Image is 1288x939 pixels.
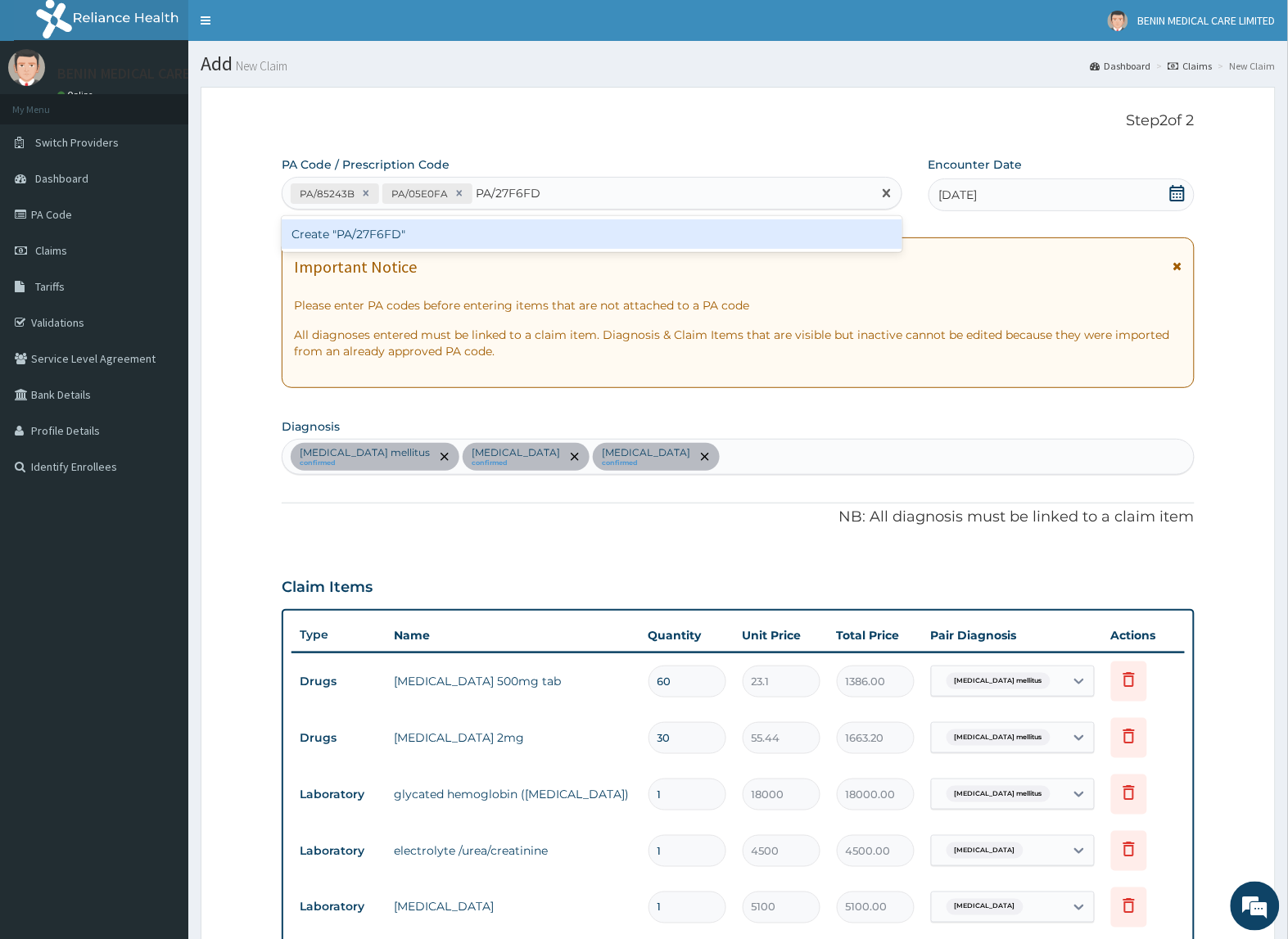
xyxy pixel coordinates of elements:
[295,184,357,203] div: PA/85243B
[291,666,386,697] td: Drugs
[829,619,923,652] th: Total Price
[602,459,690,467] small: confirmed
[602,446,690,459] p: [MEDICAL_DATA]
[8,49,45,86] img: User Image
[294,327,1182,359] p: All diagnoses entered must be linked to a claim item. Diagnosis & Claim Items that are visible bu...
[291,779,386,810] td: Laboratory
[294,297,1182,314] p: Please enter PA codes before entering items that are not attached to a PA code
[386,619,639,652] th: Name
[947,673,1051,689] span: [MEDICAL_DATA] mellitus
[233,60,287,72] small: New Claim
[8,447,312,504] textarea: Type your message and hit 'Enter'
[95,206,226,372] span: We're online!
[85,92,275,113] div: Chat with us now
[386,184,450,203] div: PA/05E0FA
[291,836,386,866] td: Laboratory
[947,786,1051,802] span: [MEDICAL_DATA] mellitus
[567,449,582,464] span: remove selection option
[1108,11,1128,31] img: User Image
[698,449,712,464] span: remove selection option
[282,219,902,249] div: Create "PA/27F6FD"
[947,842,1024,859] span: [MEDICAL_DATA]
[30,82,66,123] img: d_794563401_company_1708531726252_794563401
[291,620,386,650] th: Type
[386,778,639,810] td: glycated hemoglobin ([MEDICAL_DATA])
[386,665,639,697] td: [MEDICAL_DATA] 500mg tab
[472,446,560,459] p: [MEDICAL_DATA]
[35,171,88,186] span: Dashboard
[1138,13,1276,28] span: BENIN MEDICAL CARE LIMITED
[1103,619,1185,652] th: Actions
[300,459,430,467] small: confirmed
[282,418,340,435] label: Diagnosis
[947,899,1024,915] span: [MEDICAL_DATA]
[640,619,734,652] th: Quantity
[929,156,1023,173] label: Encounter Date
[282,156,450,173] label: PA Code / Prescription Code
[386,891,639,923] td: [MEDICAL_DATA]
[35,279,65,294] span: Tariffs
[472,459,560,467] small: confirmed
[291,892,386,923] td: Laboratory
[291,723,386,753] td: Drugs
[939,187,978,203] span: [DATE]
[282,112,1194,130] p: Step 2 of 2
[57,66,244,81] p: BENIN MEDICAL CARE LIMITED
[734,619,829,652] th: Unit Price
[35,135,119,150] span: Switch Providers
[923,619,1103,652] th: Pair Diagnosis
[57,89,97,101] a: Online
[386,721,639,754] td: [MEDICAL_DATA] 2mg
[201,53,1276,74] h1: Add
[1091,59,1151,73] a: Dashboard
[437,449,452,464] span: remove selection option
[35,243,67,258] span: Claims
[947,729,1051,746] span: [MEDICAL_DATA] mellitus
[386,834,639,867] td: electrolyte /urea/creatinine
[1168,59,1213,73] a: Claims
[282,579,373,597] h3: Claim Items
[269,8,308,47] div: Minimize live chat window
[282,507,1194,528] p: NB: All diagnosis must be linked to a claim item
[300,446,430,459] p: [MEDICAL_DATA] mellitus
[1214,59,1276,73] li: New Claim
[294,258,417,276] h1: Important Notice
